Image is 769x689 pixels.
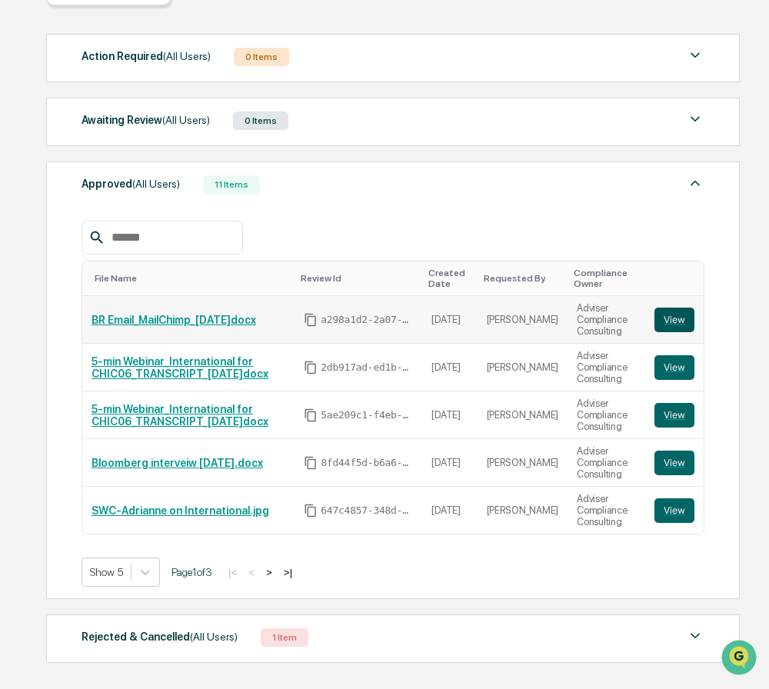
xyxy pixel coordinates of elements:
[203,175,260,194] div: 11 Items
[422,391,477,439] td: [DATE]
[478,487,568,534] td: [PERSON_NAME]
[568,344,645,391] td: Adviser Compliance Consulting
[153,261,186,272] span: Pylon
[233,112,288,130] div: 0 Items
[92,403,268,428] a: 5-min Webinar_International for CHIC06_TRANSCRIPT_[DATE]docx
[162,114,210,126] span: (All Users)
[9,188,105,215] a: 🖐️Preclearance
[686,627,704,645] img: caret
[478,296,568,344] td: [PERSON_NAME]
[654,451,694,475] button: View
[15,225,28,237] div: 🔎
[163,50,211,62] span: (All Users)
[654,403,694,428] button: View
[52,118,252,133] div: Start new chat
[321,361,413,374] span: 2db917ad-ed1b-48a6-829a-a225eb178058
[92,457,263,469] a: Bloomberg interveiw [DATE].docx
[686,46,704,65] img: caret
[52,133,195,145] div: We're available if you need us!
[321,314,413,326] span: a298a1d2-2a07-438a-a322-534ab0fd619b
[422,296,477,344] td: [DATE]
[686,174,704,192] img: caret
[261,566,277,579] button: >
[422,344,477,391] td: [DATE]
[15,32,280,57] p: How can we help?
[82,110,210,130] div: Awaiting Review
[261,628,308,647] div: 1 Item
[574,268,639,289] div: Toggle SortBy
[92,314,256,326] a: BR Email_MailChimp_[DATE]docx
[234,48,289,66] div: 0 Items
[568,296,645,344] td: Adviser Compliance Consulting
[484,273,562,284] div: Toggle SortBy
[657,273,697,284] div: Toggle SortBy
[127,194,191,209] span: Attestations
[190,631,238,643] span: (All Users)
[568,487,645,534] td: Adviser Compliance Consulting
[304,408,318,422] span: Copy Id
[321,457,413,469] span: 8fd44f5d-b6a6-472e-b0e9-cb7e887d0a77
[279,566,297,579] button: >|
[105,188,197,215] a: 🗄️Attestations
[422,487,477,534] td: [DATE]
[321,409,413,421] span: 5ae209c1-f4eb-44da-bdc5-10bec7a62b83
[568,439,645,487] td: Adviser Compliance Consulting
[95,273,288,284] div: Toggle SortBy
[31,194,99,209] span: Preclearance
[92,355,268,380] a: 5-min Webinar_International for CHIC06_TRANSCRIPT_[DATE]docx
[478,344,568,391] td: [PERSON_NAME]
[31,223,97,238] span: Data Lookup
[244,566,259,579] button: <
[92,504,269,517] a: SWC-Adrianne on International.jpg
[15,118,43,145] img: 1746055101610-c473b297-6a78-478c-a979-82029cc54cd1
[304,504,318,518] span: Copy Id
[321,504,413,517] span: 647c4857-348d-403b-b85e-113a996164c4
[108,260,186,272] a: Powered byPylon
[478,391,568,439] td: [PERSON_NAME]
[15,195,28,208] div: 🖐️
[720,638,761,680] iframe: Open customer support
[301,273,416,284] div: Toggle SortBy
[40,70,254,86] input: Clear
[428,268,471,289] div: Toggle SortBy
[568,391,645,439] td: Adviser Compliance Consulting
[422,439,477,487] td: [DATE]
[304,456,318,470] span: Copy Id
[82,627,238,647] div: Rejected & Cancelled
[304,313,318,327] span: Copy Id
[82,174,180,194] div: Approved
[171,566,212,578] span: Page 1 of 3
[224,566,241,579] button: |<
[686,110,704,128] img: caret
[261,122,280,141] button: Start new chat
[654,308,694,332] button: View
[132,178,180,190] span: (All Users)
[82,46,211,66] div: Action Required
[654,355,694,380] button: View
[478,439,568,487] td: [PERSON_NAME]
[112,195,124,208] div: 🗄️
[654,498,694,523] button: View
[9,217,103,245] a: 🔎Data Lookup
[304,361,318,374] span: Copy Id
